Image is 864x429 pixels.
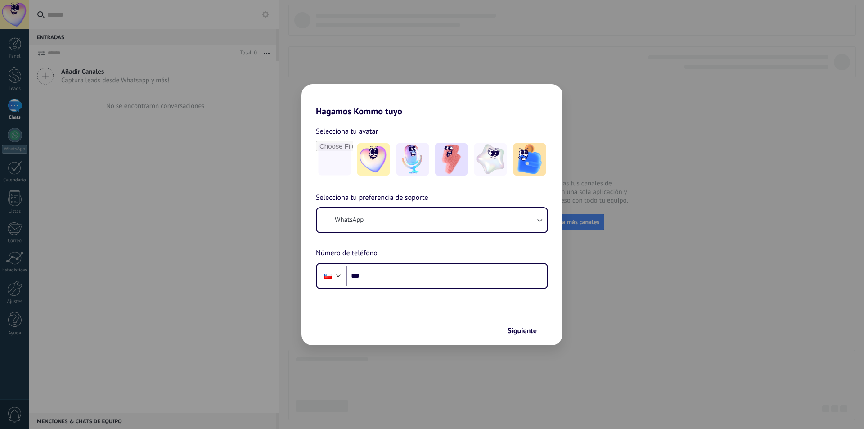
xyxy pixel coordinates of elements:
span: Siguiente [508,328,537,334]
span: Número de teléfono [316,248,378,259]
div: Chile: + 56 [319,266,337,285]
span: Selecciona tu preferencia de soporte [316,192,428,204]
img: -4.jpeg [474,143,507,176]
img: -5.jpeg [513,143,546,176]
span: WhatsApp [335,216,364,225]
button: Siguiente [504,323,549,339]
img: -3.jpeg [435,143,468,176]
img: -2.jpeg [396,143,429,176]
span: Selecciona tu avatar [316,126,378,137]
button: WhatsApp [317,208,547,232]
h2: Hagamos Kommo tuyo [301,84,562,117]
img: -1.jpeg [357,143,390,176]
